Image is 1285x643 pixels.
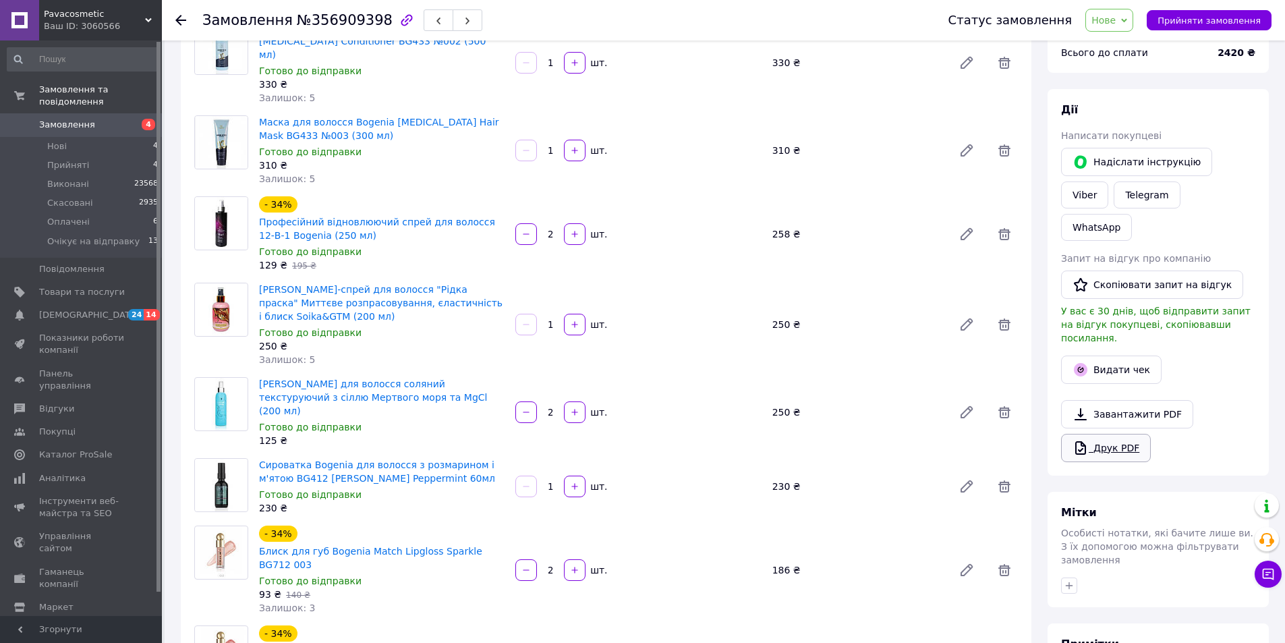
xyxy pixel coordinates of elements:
a: Редагувати [953,473,980,500]
span: Оплачені [47,216,90,228]
span: У вас є 30 днів, щоб відправити запит на відгук покупцеві, скопіювавши посилання. [1061,306,1251,343]
span: 13 [148,235,158,248]
span: Показники роботи компанії [39,332,125,356]
span: Готово до відправки [259,65,362,76]
a: Редагувати [953,137,980,164]
a: Блиск для губ Bogenia Match Lipgloss Sparkle BG712 003 [259,546,482,570]
span: Готово до відправки [259,146,362,157]
button: Скопіювати запит на відгук [1061,271,1243,299]
span: Видалити [991,137,1018,164]
span: Видалити [991,473,1018,500]
span: Видалити [991,49,1018,76]
a: Viber [1061,181,1108,208]
a: Сироватка Bogenia для волосся з розмарином і м'ятою BG412 [PERSON_NAME] Peppermint 60мл [259,459,495,484]
img: Soika Спрей для волосся соляний текстуруючий з сіллю Мертвого моря та MgCl (200 мл) [203,378,240,430]
span: Гаманець компанії [39,566,125,590]
div: 250 ₴ [259,339,505,353]
div: Повернутися назад [175,13,186,27]
div: 258 ₴ [767,225,948,244]
span: 4 [153,140,158,152]
button: Видати чек [1061,356,1162,384]
span: Мітки [1061,506,1097,519]
div: - 34% [259,526,297,542]
a: Професійний відновлюючий спрей для волосся 12-В-1 Bogenia (250 мл) [259,217,495,241]
span: Замовлення [39,119,95,131]
div: 125 ₴ [259,434,505,447]
span: 129 ₴ [259,260,287,271]
span: Готово до відправки [259,246,362,257]
div: - 34% [259,196,297,213]
div: 310 ₴ [767,141,948,160]
span: Нові [47,140,67,152]
input: Пошук [7,47,159,72]
a: Редагувати [953,399,980,426]
button: Надіслати інструкцію [1061,148,1212,176]
div: шт. [587,56,608,69]
span: Прийняті [47,159,89,171]
span: Готово до відправки [259,422,362,432]
span: Дії [1061,103,1078,116]
a: Кондиціонер для волосся Bogenia [MEDICAL_DATA] Conditioner BG433 №002 (500 мл) [259,22,486,60]
a: [PERSON_NAME] для волосся соляний текстуруючий з сіллю Мертвого моря та MgCl (200 мл) [259,379,487,416]
span: Каталог ProSale [39,449,112,461]
a: Telegram [1114,181,1180,208]
img: Маска для волосся Bogenia Amino Acids Hair Mask BG433 №003 (300 мл) [195,116,248,169]
span: Видалити [991,221,1018,248]
span: Інструменти веб-майстра та SEO [39,495,125,520]
span: Всього до сплати [1061,47,1148,58]
a: Редагувати [953,49,980,76]
span: 14 [144,309,159,320]
img: Сироватка Bogenia для волосся з розмарином і м'ятою BG412 Rosemary Peppermint 60мл [195,459,248,511]
div: 250 ₴ [767,315,948,334]
span: 2935 [139,197,158,209]
span: Видалити [991,557,1018,584]
span: Pavacosmetic [44,8,145,20]
div: Ваш ID: 3060566 [44,20,162,32]
span: Залишок: 5 [259,92,316,103]
span: [DEMOGRAPHIC_DATA] [39,309,139,321]
span: 24 [128,309,144,320]
a: Редагувати [953,311,980,338]
span: Повідомлення [39,263,105,275]
a: Редагувати [953,557,980,584]
a: WhatsApp [1061,214,1132,241]
div: 230 ₴ [767,477,948,496]
span: Замовлення [202,12,293,28]
div: шт. [587,406,608,419]
span: Замовлення та повідомлення [39,84,162,108]
div: шт. [587,318,608,331]
span: Виконані [47,178,89,190]
span: 4 [142,119,155,130]
div: шт. [587,563,608,577]
span: Написати покупцеві [1061,130,1162,141]
span: 93 ₴ [259,589,281,600]
img: Soika Крем-спрей для волосся "Рідка праска" Миттєве розпрасовування, єластичність і блиск Soika&G... [196,283,247,336]
button: Чат з покупцем [1255,561,1282,588]
div: шт. [587,144,608,157]
span: Особисті нотатки, які бачите лише ви. З їх допомогою можна фільтрувати замовлення [1061,528,1253,565]
span: Маркет [39,601,74,613]
span: Видалити [991,311,1018,338]
span: Скасовані [47,197,93,209]
span: Запит на відгук про компанію [1061,253,1211,264]
span: 4 [153,159,158,171]
a: Редагувати [953,221,980,248]
div: 230 ₴ [259,501,505,515]
span: Видалити [991,399,1018,426]
button: Прийняти замовлення [1147,10,1272,30]
span: 6 [153,216,158,228]
span: Аналітика [39,472,86,484]
img: Кондиціонер для волосся Bogenia Amino Acids Conditioner BG433 №002 (500 мл) [195,22,248,74]
b: 2420 ₴ [1218,47,1255,58]
div: 330 ₴ [767,53,948,72]
div: 330 ₴ [259,78,505,91]
span: Прийняти замовлення [1158,16,1261,26]
span: Товари та послуги [39,286,125,298]
div: 310 ₴ [259,159,505,172]
a: [PERSON_NAME]-спрей для волосся "Рідка праска" Миттєве розпрасовування, єластичність і блиск Soik... [259,284,503,322]
span: 195 ₴ [292,261,316,271]
span: Нове [1091,15,1116,26]
img: Професійний відновлюючий спрей для волосся 12-В-1 Bogenia (250 мл) [195,197,248,250]
div: 186 ₴ [767,561,948,580]
span: Готово до відправки [259,489,362,500]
